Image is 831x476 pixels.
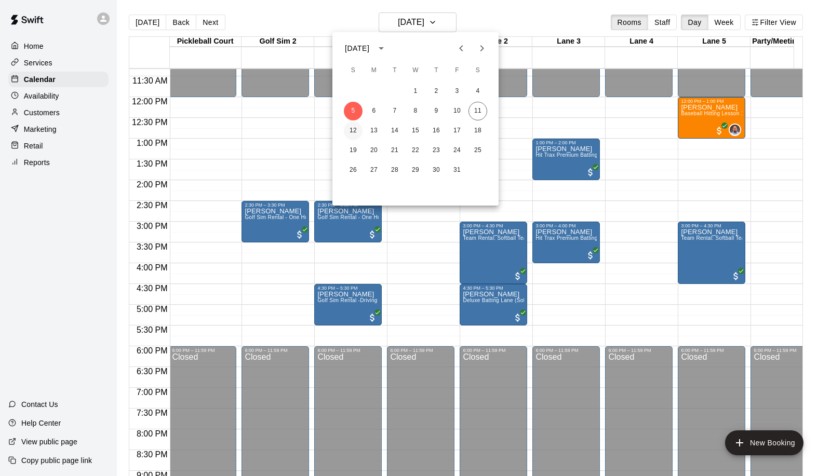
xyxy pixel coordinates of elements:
button: 9 [427,102,446,120]
button: 5 [344,102,363,120]
span: Saturday [468,60,487,81]
button: 22 [406,141,425,160]
button: 25 [468,141,487,160]
button: 14 [385,121,404,140]
button: 17 [448,121,466,140]
button: 11 [468,102,487,120]
button: 1 [406,82,425,101]
button: calendar view is open, switch to year view [372,39,390,57]
button: 26 [344,161,363,180]
button: 13 [365,121,383,140]
button: 21 [385,141,404,160]
span: Wednesday [406,60,425,81]
button: 16 [427,121,446,140]
button: 2 [427,82,446,101]
button: 12 [344,121,363,140]
span: Thursday [427,60,446,81]
button: 23 [427,141,446,160]
button: Next month [472,38,492,59]
button: 8 [406,102,425,120]
button: 6 [365,102,383,120]
button: 4 [468,82,487,101]
span: Monday [365,60,383,81]
span: Friday [448,60,466,81]
button: Previous month [451,38,472,59]
span: Tuesday [385,60,404,81]
button: 19 [344,141,363,160]
button: 28 [385,161,404,180]
button: 3 [448,82,466,101]
div: [DATE] [345,43,369,54]
button: 31 [448,161,466,180]
button: 20 [365,141,383,160]
span: Sunday [344,60,363,81]
button: 18 [468,121,487,140]
button: 27 [365,161,383,180]
button: 30 [427,161,446,180]
button: 10 [448,102,466,120]
button: 15 [406,121,425,140]
button: 24 [448,141,466,160]
button: 7 [385,102,404,120]
button: 29 [406,161,425,180]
